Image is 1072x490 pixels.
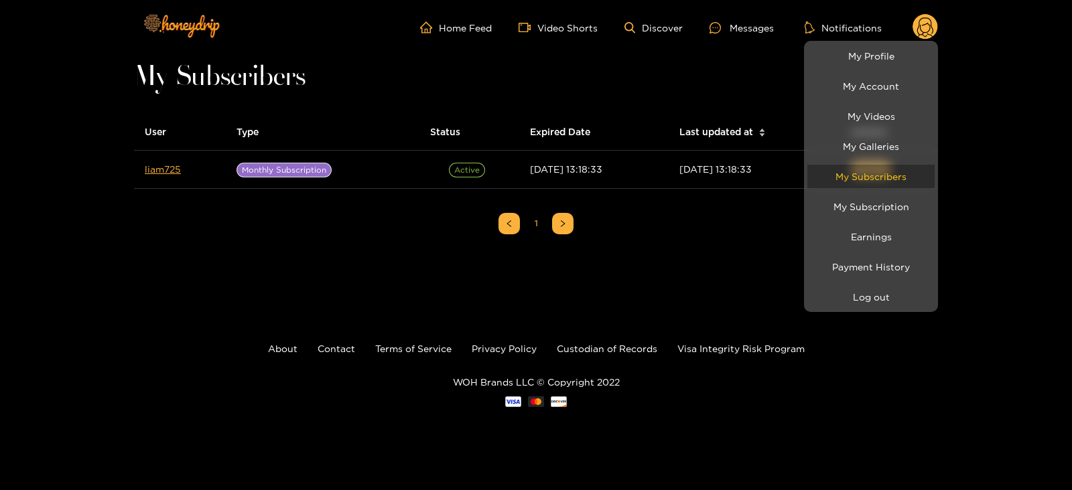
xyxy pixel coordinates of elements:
[807,74,935,98] a: My Account
[807,44,935,68] a: My Profile
[807,104,935,128] a: My Videos
[807,135,935,158] a: My Galleries
[807,255,935,278] a: Payment History
[807,225,935,248] a: Earnings
[807,165,935,188] a: My Subscribers
[807,285,935,309] button: Log out
[807,195,935,218] a: My Subscription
